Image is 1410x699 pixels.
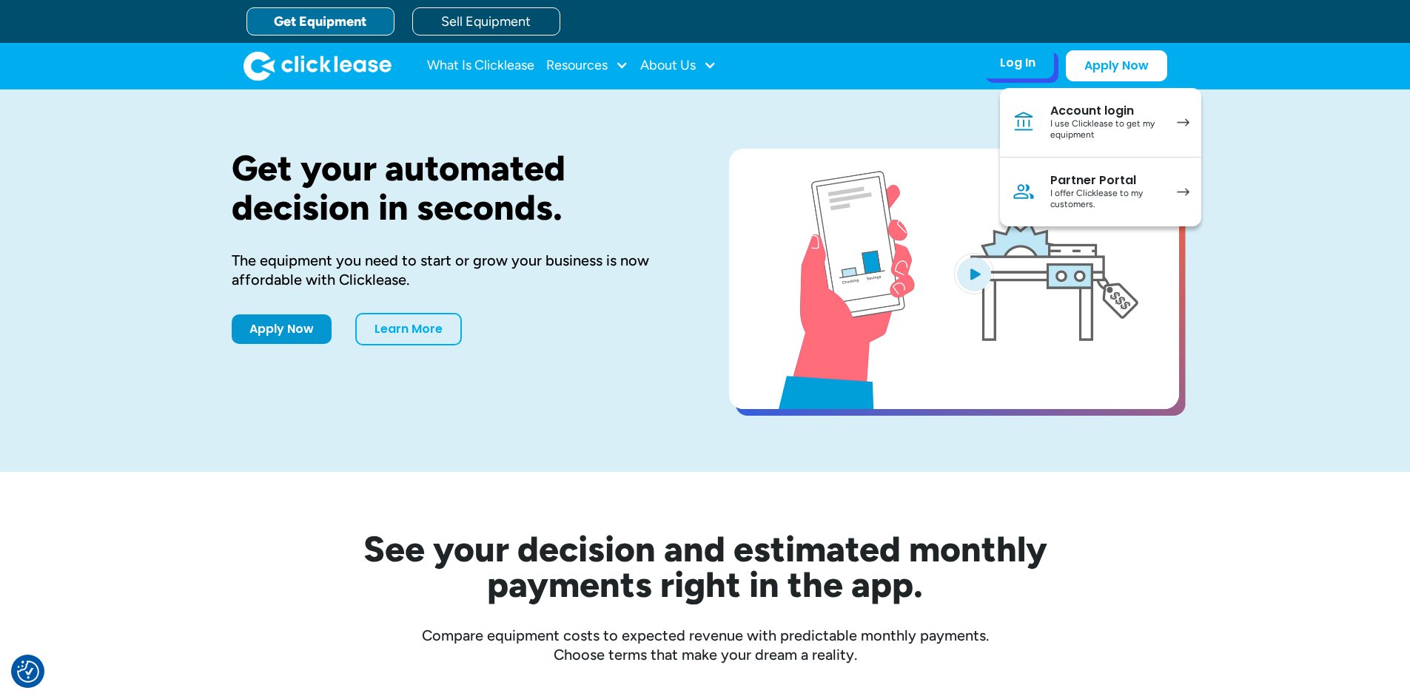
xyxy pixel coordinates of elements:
img: Person icon [1012,180,1035,203]
button: Consent Preferences [17,661,39,683]
div: Compare equipment costs to expected revenue with predictable monthly payments. Choose terms that ... [232,626,1179,664]
div: The equipment you need to start or grow your business is now affordable with Clicklease. [232,251,682,289]
h1: Get your automated decision in seconds. [232,149,682,227]
img: Blue play button logo on a light blue circular background [954,253,994,294]
a: Sell Equipment [412,7,560,36]
div: Log In [1000,55,1035,70]
div: Resources [546,51,628,81]
a: open lightbox [729,149,1179,409]
a: home [244,51,392,81]
div: Partner Portal [1050,173,1162,188]
img: Revisit consent button [17,661,39,683]
a: Apply Now [232,314,332,344]
div: I offer Clicklease to my customers. [1050,188,1162,211]
div: About Us [640,51,716,81]
a: Partner PortalI offer Clicklease to my customers. [1000,158,1201,226]
a: Apply Now [1066,50,1167,81]
nav: Log In [1000,88,1201,226]
img: Clicklease logo [244,51,392,81]
a: Account loginI use Clicklease to get my equipment [1000,88,1201,158]
img: Bank icon [1012,110,1035,134]
div: Account login [1050,104,1162,118]
div: I use Clicklease to get my equipment [1050,118,1162,141]
img: arrow [1177,118,1189,126]
a: Get Equipment [246,7,395,36]
img: arrow [1177,188,1189,196]
h2: See your decision and estimated monthly payments right in the app. [291,531,1120,602]
a: What Is Clicklease [427,51,534,81]
a: Learn More [355,313,462,345]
